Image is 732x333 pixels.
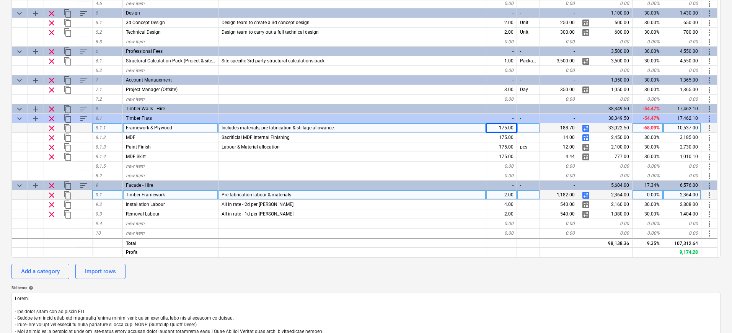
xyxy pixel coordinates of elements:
[663,238,701,248] div: 107,312.64
[705,85,714,95] span: More actions
[517,47,540,56] div: -
[633,142,663,152] div: 30.00%
[486,8,517,18] div: -
[594,190,633,200] div: 2,364.00
[581,18,590,28] span: Manage detailed breakdown for the row
[15,114,24,123] span: Collapse category
[95,106,98,111] span: 8
[222,211,293,217] span: All in rate - 1d per gable
[594,229,633,238] div: 0.00
[594,133,633,142] div: 2,450.00
[11,285,721,290] div: Bid terms
[581,28,590,37] span: Manage detailed breakdown for the row
[705,104,714,114] span: More actions
[126,202,165,207] span: Installation Labour
[633,28,663,37] div: 30.00%
[47,114,56,123] span: Remove row
[95,202,102,207] span: 9.2
[663,37,701,47] div: 0.00
[47,124,56,133] span: Remove row
[594,104,633,114] div: 38,349.50
[47,143,56,152] span: Remove row
[594,114,633,123] div: 38,349.50
[85,266,116,276] div: Import rows
[126,221,145,226] span: new item
[486,162,517,171] div: 0.00
[663,152,701,162] div: 1,010.10
[594,66,633,75] div: 0.00
[486,114,517,123] div: -
[517,8,540,18] div: -
[95,68,102,73] span: 6.2
[663,28,701,37] div: 780.00
[633,114,663,123] div: -54.47%
[540,123,578,133] div: 188.70
[581,152,590,162] span: Manage detailed breakdown for the row
[63,133,72,142] span: Duplicate row
[633,18,663,28] div: 30.00%
[126,211,160,217] span: Removal Labour
[126,154,146,159] span: MDF Skirt
[594,171,633,181] div: 0.00
[123,238,218,248] div: Total
[95,116,102,121] span: 8.1
[63,85,72,95] span: Duplicate row
[540,8,578,18] div: -
[705,18,714,28] span: More actions
[540,200,578,209] div: 540.00
[517,28,540,37] div: Unit
[633,37,663,47] div: 0.00%
[63,28,72,37] span: Duplicate row
[517,18,540,28] div: Unit
[126,144,151,150] span: Paint Finish
[126,68,145,73] span: new item
[95,192,102,198] span: 9.1
[126,173,145,178] span: new item
[31,9,40,18] span: Add sub category to row
[95,29,102,35] span: 5.2
[222,192,291,198] span: Pre-fabrication labour & materials
[486,181,517,190] div: -
[95,1,102,6] span: 4.6
[11,264,69,279] button: Add a category
[63,200,72,209] span: Duplicate row
[126,77,172,83] span: Account Management
[47,47,56,56] span: Remove row
[581,57,590,66] span: Manage detailed breakdown for the row
[27,286,33,290] span: help
[47,28,56,37] span: Remove row
[705,114,714,123] span: More actions
[581,124,590,133] span: Manage detailed breakdown for the row
[79,114,88,123] span: Sort rows within category
[633,85,663,95] div: 30.00%
[486,56,517,66] div: 1.00
[663,229,701,238] div: 0.00
[79,181,88,190] span: Sort rows within category
[594,56,633,66] div: 3,500.00
[47,133,56,142] span: Remove row
[126,106,165,111] span: Timber Walls - Hire
[126,87,178,92] span: Project Manager (Offsite)
[517,142,540,152] div: pcs
[663,104,701,114] div: 17,462.10
[47,181,56,190] span: Remove row
[581,85,590,95] span: Manage detailed breakdown for the row
[633,47,663,56] div: 30.00%
[486,18,517,28] div: 2.00
[663,171,701,181] div: 0.00
[663,47,701,56] div: 4,550.00
[15,47,24,56] span: Collapse category
[633,56,663,66] div: 30.00%
[21,266,60,276] div: Add a category
[694,296,732,333] iframe: Chat Widget
[581,210,590,219] span: Manage detailed breakdown for the row
[486,142,517,152] div: 175.00
[663,133,701,142] div: 3,185.00
[705,66,714,75] span: More actions
[594,95,633,104] div: 0.00
[705,28,714,37] span: More actions
[705,47,714,56] span: More actions
[126,192,165,198] span: Timber Framework
[633,238,663,248] div: 9.35%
